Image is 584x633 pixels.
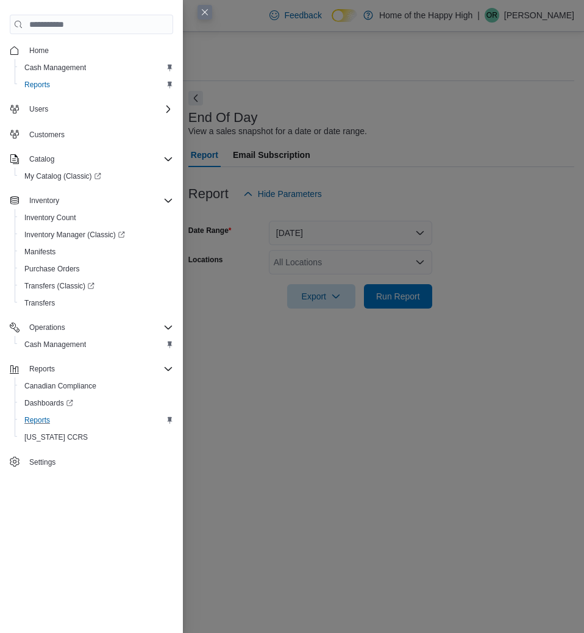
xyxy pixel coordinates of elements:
[15,377,178,395] button: Canadian Compliance
[15,336,178,353] button: Cash Management
[5,125,178,143] button: Customers
[20,430,173,445] span: Washington CCRS
[24,455,60,470] a: Settings
[20,77,55,92] a: Reports
[15,395,178,412] a: Dashboards
[24,152,59,166] button: Catalog
[24,298,55,308] span: Transfers
[20,262,173,276] span: Purchase Orders
[20,60,173,75] span: Cash Management
[15,168,178,185] a: My Catalog (Classic)
[24,415,50,425] span: Reports
[24,454,173,470] span: Settings
[20,279,99,293] a: Transfers (Classic)
[24,281,94,291] span: Transfers (Classic)
[20,337,173,352] span: Cash Management
[24,171,101,181] span: My Catalog (Classic)
[5,41,178,59] button: Home
[20,210,81,225] a: Inventory Count
[20,169,173,184] span: My Catalog (Classic)
[24,127,69,142] a: Customers
[5,151,178,168] button: Catalog
[24,247,55,257] span: Manifests
[24,213,76,223] span: Inventory Count
[20,77,173,92] span: Reports
[20,379,101,393] a: Canadian Compliance
[24,152,173,166] span: Catalog
[20,245,173,259] span: Manifests
[24,340,86,349] span: Cash Management
[24,102,53,116] button: Users
[20,379,173,393] span: Canadian Compliance
[20,396,173,410] span: Dashboards
[24,193,64,208] button: Inventory
[15,76,178,93] button: Reports
[20,296,60,310] a: Transfers
[15,243,178,260] button: Manifests
[20,337,91,352] a: Cash Management
[24,398,73,408] span: Dashboards
[15,412,178,429] button: Reports
[24,43,54,58] a: Home
[20,245,60,259] a: Manifests
[20,169,106,184] a: My Catalog (Classic)
[15,59,178,76] button: Cash Management
[29,457,55,467] span: Settings
[29,46,49,55] span: Home
[24,63,86,73] span: Cash Management
[15,295,178,312] button: Transfers
[5,453,178,471] button: Settings
[24,43,173,58] span: Home
[20,413,55,427] a: Reports
[5,101,178,118] button: Users
[15,429,178,446] button: [US_STATE] CCRS
[24,432,88,442] span: [US_STATE] CCRS
[15,209,178,226] button: Inventory Count
[20,396,78,410] a: Dashboards
[5,192,178,209] button: Inventory
[24,320,173,335] span: Operations
[5,360,178,377] button: Reports
[20,279,173,293] span: Transfers (Classic)
[5,319,178,336] button: Operations
[20,227,173,242] span: Inventory Manager (Classic)
[24,102,173,116] span: Users
[10,37,173,473] nav: Complex example
[29,364,55,374] span: Reports
[20,60,91,75] a: Cash Management
[24,362,173,376] span: Reports
[24,193,173,208] span: Inventory
[24,381,96,391] span: Canadian Compliance
[20,413,173,427] span: Reports
[24,80,50,90] span: Reports
[15,260,178,277] button: Purchase Orders
[29,323,65,332] span: Operations
[29,104,48,114] span: Users
[198,5,212,20] button: Close this dialog
[29,196,59,206] span: Inventory
[20,430,93,445] a: [US_STATE] CCRS
[20,227,130,242] a: Inventory Manager (Classic)
[24,230,125,240] span: Inventory Manager (Classic)
[20,262,85,276] a: Purchase Orders
[24,126,173,141] span: Customers
[29,130,65,140] span: Customers
[29,154,54,164] span: Catalog
[20,210,173,225] span: Inventory Count
[15,277,178,295] a: Transfers (Classic)
[20,296,173,310] span: Transfers
[15,226,178,243] a: Inventory Manager (Classic)
[24,320,70,335] button: Operations
[24,264,80,274] span: Purchase Orders
[24,362,60,376] button: Reports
